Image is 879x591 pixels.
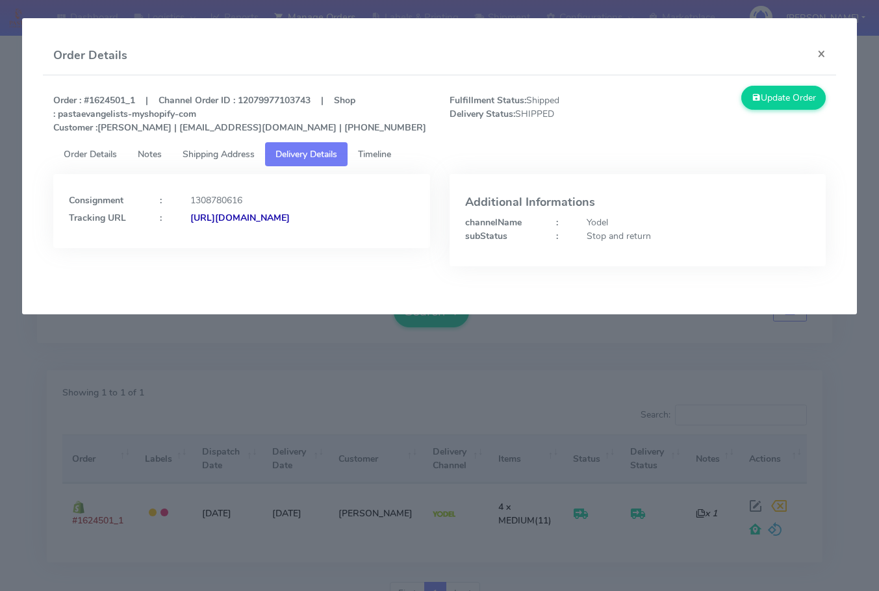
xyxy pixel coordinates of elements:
[138,148,162,160] span: Notes
[440,94,638,134] span: Shipped SHIPPED
[358,148,391,160] span: Timeline
[183,148,255,160] span: Shipping Address
[69,194,123,207] strong: Consignment
[450,94,526,107] strong: Fulfillment Status:
[190,212,290,224] strong: [URL][DOMAIN_NAME]
[53,142,826,166] ul: Tabs
[53,121,97,134] strong: Customer :
[160,194,162,207] strong: :
[275,148,337,160] span: Delivery Details
[577,229,820,243] div: Stop and return
[181,194,424,207] div: 1308780616
[465,216,522,229] strong: channelName
[53,47,127,64] h4: Order Details
[69,212,126,224] strong: Tracking URL
[64,148,117,160] span: Order Details
[741,86,826,110] button: Update Order
[807,36,836,71] button: Close
[160,212,162,224] strong: :
[556,230,558,242] strong: :
[556,216,558,229] strong: :
[465,196,811,209] h4: Additional Informations
[465,230,507,242] strong: subStatus
[53,94,426,134] strong: Order : #1624501_1 | Channel Order ID : 12079977103743 | Shop : pastaevangelists-myshopify-com [P...
[450,108,515,120] strong: Delivery Status:
[577,216,820,229] div: Yodel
